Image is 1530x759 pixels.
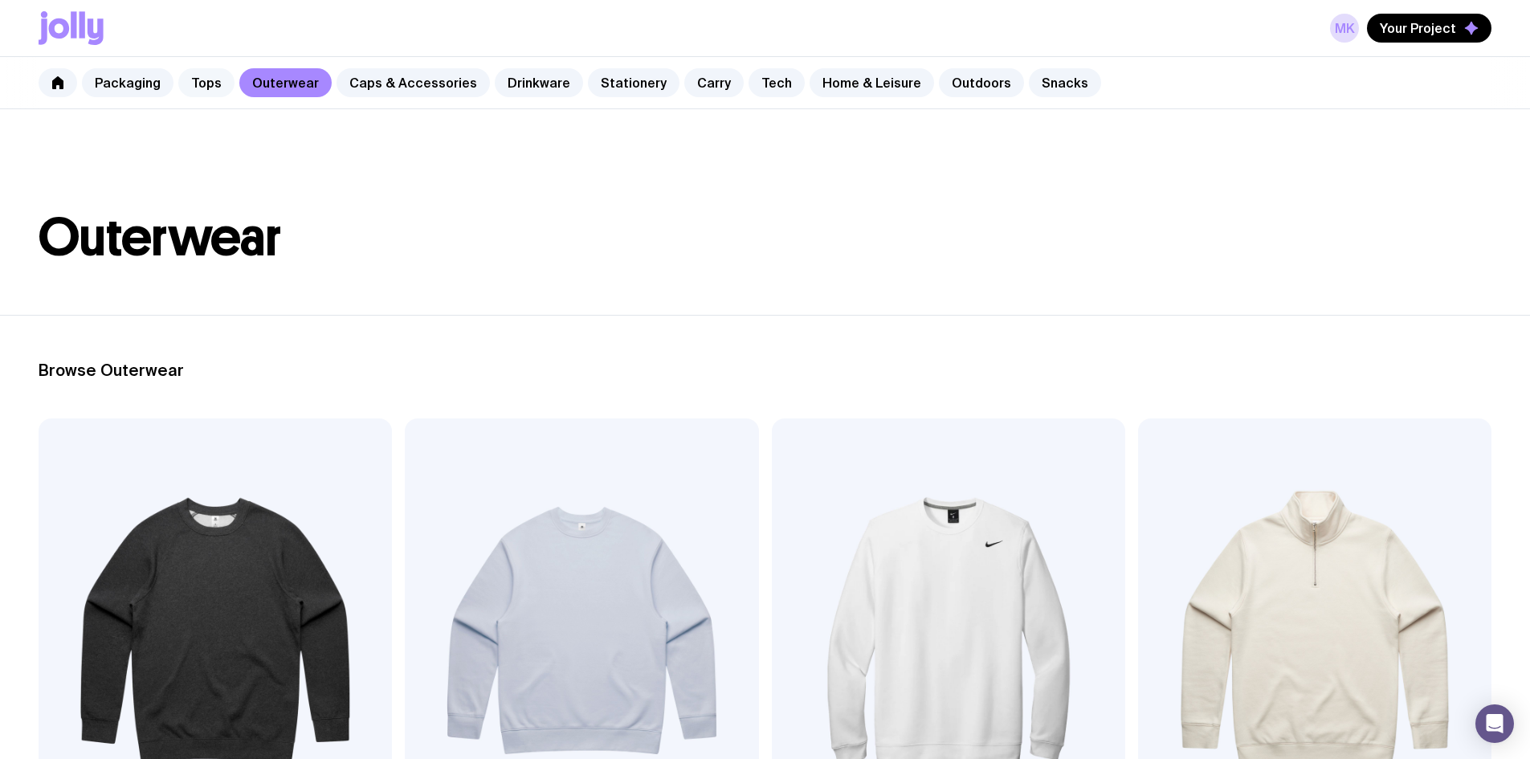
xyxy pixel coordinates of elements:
h1: Outerwear [39,212,1491,263]
a: Packaging [82,68,173,97]
a: Caps & Accessories [337,68,490,97]
button: Your Project [1367,14,1491,43]
div: Open Intercom Messenger [1475,704,1514,743]
a: Outdoors [939,68,1024,97]
a: Stationery [588,68,679,97]
h2: Browse Outerwear [39,361,1491,380]
a: Home & Leisure [810,68,934,97]
a: Tech [749,68,805,97]
a: MK [1330,14,1359,43]
a: Tops [178,68,235,97]
a: Outerwear [239,68,332,97]
a: Drinkware [495,68,583,97]
a: Carry [684,68,744,97]
a: Snacks [1029,68,1101,97]
span: Your Project [1380,20,1456,36]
